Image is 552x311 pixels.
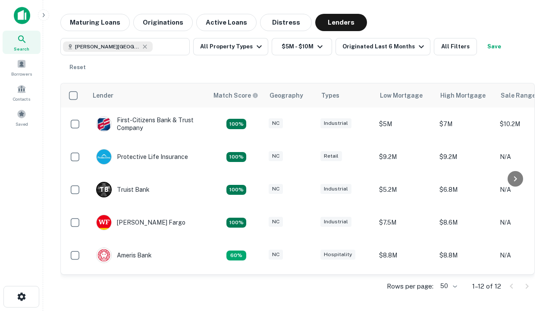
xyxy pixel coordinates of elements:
td: $8.8M [375,239,435,272]
div: Retail [320,151,342,161]
img: picture [97,215,111,230]
img: picture [97,149,111,164]
th: Geography [264,83,316,108]
div: 50 [437,280,458,292]
div: NC [269,217,283,227]
td: $5M [375,108,435,140]
div: Matching Properties: 2, hasApolloMatch: undefined [226,152,246,162]
div: Lender [93,90,113,101]
div: Matching Properties: 3, hasApolloMatch: undefined [226,185,246,195]
td: $9.2M [375,140,435,173]
div: High Mortgage [440,90,486,101]
div: Truist Bank [96,182,150,197]
button: $5M - $10M [272,38,332,55]
th: Types [316,83,375,108]
span: Contacts [13,95,30,102]
div: Originated Last 6 Months [342,41,427,52]
h6: Match Score [213,91,257,100]
button: Save your search to get updates of matches that match your search criteria. [480,38,508,55]
div: NC [269,184,283,194]
td: $7.5M [375,206,435,239]
div: Industrial [320,184,351,194]
iframe: Chat Widget [509,214,552,256]
div: Industrial [320,217,351,227]
div: Matching Properties: 1, hasApolloMatch: undefined [226,251,246,261]
td: $8.6M [435,206,496,239]
td: $9.2M [375,272,435,305]
button: Maturing Loans [60,14,130,31]
span: Search [14,45,29,52]
span: Borrowers [11,70,32,77]
button: Originations [133,14,193,31]
td: $9.2M [435,272,496,305]
img: picture [97,248,111,263]
td: $5.2M [375,173,435,206]
button: Lenders [315,14,367,31]
div: Sale Range [501,90,536,101]
div: Low Mortgage [380,90,423,101]
img: capitalize-icon.png [14,7,30,24]
p: Rows per page: [387,281,433,292]
th: Capitalize uses an advanced AI algorithm to match your search with the best lender. The match sco... [208,83,264,108]
th: High Mortgage [435,83,496,108]
a: Search [3,31,41,54]
div: Capitalize uses an advanced AI algorithm to match your search with the best lender. The match sco... [213,91,258,100]
div: Hospitality [320,250,355,260]
th: Low Mortgage [375,83,435,108]
span: [PERSON_NAME][GEOGRAPHIC_DATA], [GEOGRAPHIC_DATA] [75,43,140,51]
div: NC [269,250,283,260]
a: Contacts [3,81,41,104]
span: Saved [16,121,28,127]
p: 1–12 of 12 [472,281,501,292]
button: All Property Types [193,38,268,55]
div: First-citizens Bank & Trust Company [96,116,200,132]
div: Ameris Bank [96,248,152,263]
td: $6.8M [435,173,496,206]
button: Active Loans [196,14,257,31]
button: Distress [260,14,312,31]
div: Protective Life Insurance [96,149,188,165]
td: $9.2M [435,140,496,173]
td: $7M [435,108,496,140]
th: Lender [88,83,208,108]
button: Reset [64,59,91,76]
div: Matching Properties: 2, hasApolloMatch: undefined [226,218,246,228]
div: Industrial [320,118,351,128]
div: NC [269,151,283,161]
a: Saved [3,106,41,129]
p: T B [100,185,108,194]
div: [PERSON_NAME] Fargo [96,215,185,230]
img: picture [97,117,111,131]
td: $8.8M [435,239,496,272]
div: Types [321,90,339,101]
div: Geography [270,90,303,101]
button: All Filters [434,38,477,55]
a: Borrowers [3,56,41,79]
button: Originated Last 6 Months [336,38,430,55]
div: NC [269,118,283,128]
div: Matching Properties: 2, hasApolloMatch: undefined [226,119,246,129]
